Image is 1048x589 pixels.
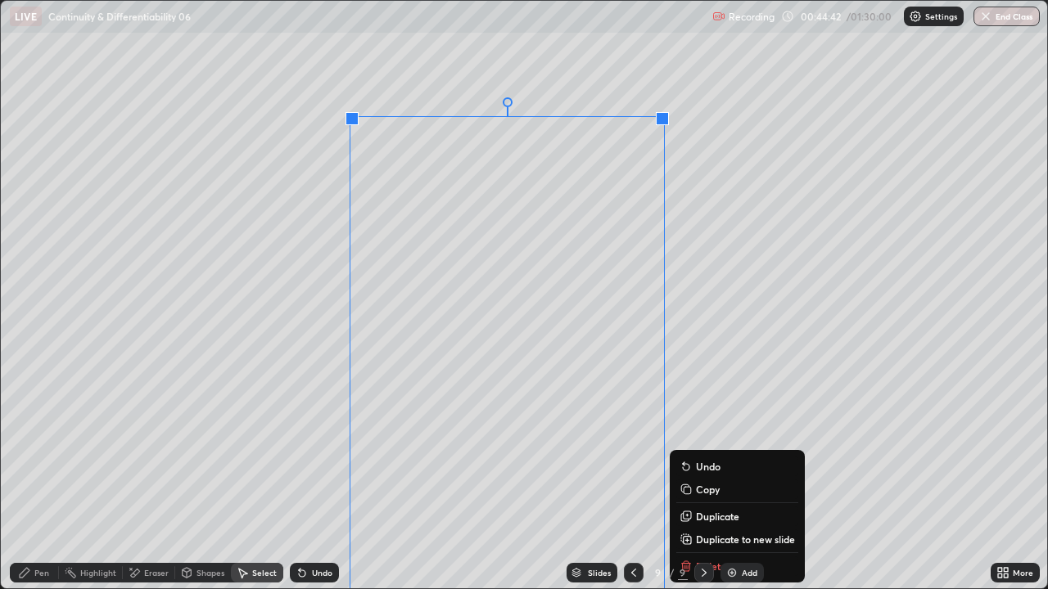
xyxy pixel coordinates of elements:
[1013,569,1033,577] div: More
[676,479,798,499] button: Copy
[144,569,169,577] div: Eraser
[670,568,675,578] div: /
[725,566,739,579] img: add-slide-button
[676,506,798,526] button: Duplicate
[742,569,757,577] div: Add
[48,10,191,23] p: Continuity & Differentiability 06
[15,10,37,23] p: LIVE
[678,565,688,580] div: 9
[676,456,798,476] button: Undo
[252,569,277,577] div: Select
[712,10,725,23] img: recording.375f2c34.svg
[196,569,224,577] div: Shapes
[909,10,922,23] img: class-settings-icons
[729,11,775,23] p: Recording
[696,460,720,473] p: Undo
[696,510,739,523] p: Duplicate
[34,569,49,577] div: Pen
[80,569,116,577] div: Highlight
[650,568,666,578] div: 9
[312,569,332,577] div: Undo
[979,10,992,23] img: end-class-cross
[696,483,720,496] p: Copy
[696,533,795,546] p: Duplicate to new slide
[676,529,798,549] button: Duplicate to new slide
[925,12,957,20] p: Settings
[588,569,611,577] div: Slides
[973,7,1040,26] button: End Class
